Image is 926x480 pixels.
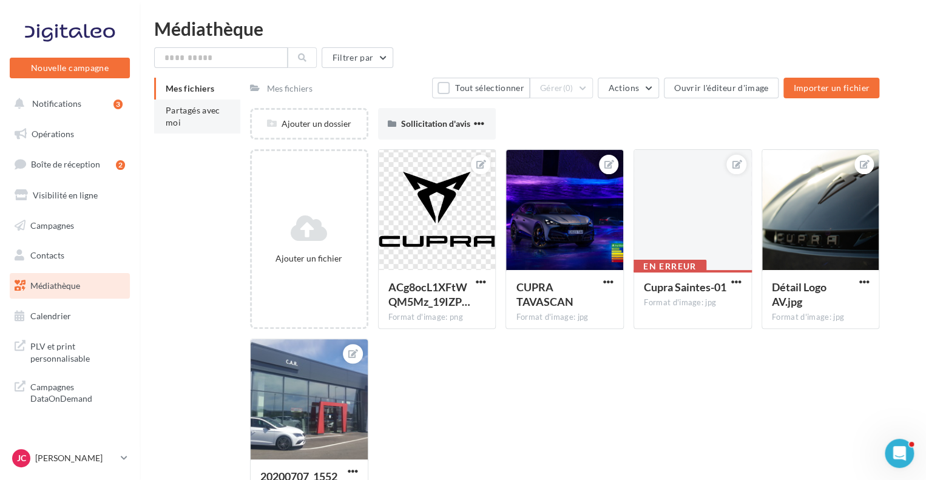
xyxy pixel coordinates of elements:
span: JC [17,452,26,464]
a: JC [PERSON_NAME] [10,447,130,470]
span: Notifications [32,98,81,109]
a: Médiathèque [7,273,132,299]
span: Sollicitation d'avis [401,118,470,129]
span: ACg8ocL1XFtWQM5Mz_19IZPCYbTqDXsMM4V_ajNuPlULaXkEp4alEWI [388,280,470,308]
span: Calendrier [30,311,71,321]
a: Opérations [7,121,132,147]
button: Actions [598,78,658,98]
div: En erreur [634,260,706,273]
span: CUPRA TAVASCAN [516,280,573,308]
span: Opérations [32,129,74,139]
span: Partagés avec moi [166,105,220,127]
span: (0) [563,83,573,93]
div: 2 [116,160,125,170]
a: Boîte de réception2 [7,151,132,177]
div: Format d'image: jpg [516,312,613,323]
span: Boîte de réception [31,159,100,169]
span: Contacts [30,250,64,260]
span: Importer un fichier [793,83,870,93]
div: Médiathèque [154,19,911,38]
a: Campagnes DataOnDemand [7,374,132,410]
span: Détail Logo AV.jpg [772,280,826,308]
span: Médiathèque [30,280,80,291]
button: Nouvelle campagne [10,58,130,78]
iframe: Intercom live chat [885,439,914,468]
div: Format d'image: jpg [644,297,742,308]
p: [PERSON_NAME] [35,452,116,464]
div: Format d'image: png [388,312,486,323]
div: Mes fichiers [267,83,313,95]
a: PLV et print personnalisable [7,333,132,369]
div: Ajouter un dossier [252,118,367,130]
a: Calendrier [7,303,132,329]
a: Contacts [7,243,132,268]
button: Ouvrir l'éditeur d'image [664,78,779,98]
button: Notifications 3 [7,91,127,117]
span: Campagnes [30,220,74,230]
span: Visibilité en ligne [33,190,98,200]
button: Filtrer par [322,47,393,68]
div: Format d'image: jpg [772,312,870,323]
button: Gérer(0) [530,78,593,98]
span: Mes fichiers [166,83,214,93]
button: Importer un fichier [783,78,879,98]
a: Visibilité en ligne [7,183,132,208]
button: Tout sélectionner [432,78,529,98]
span: PLV et print personnalisable [30,338,125,364]
div: Ajouter un fichier [257,252,362,265]
span: Actions [608,83,638,93]
a: Campagnes [7,213,132,238]
span: Campagnes DataOnDemand [30,379,125,405]
div: 3 [113,100,123,109]
span: Cupra Saintes-01 [644,280,726,294]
